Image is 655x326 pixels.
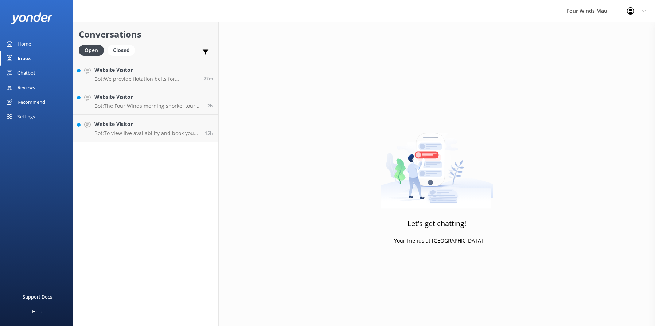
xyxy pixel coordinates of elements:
div: Closed [108,45,135,56]
img: yonder-white-logo.png [11,12,53,24]
div: Help [32,304,42,319]
div: Recommend [17,95,45,109]
div: Open [79,45,104,56]
p: - Your friends at [GEOGRAPHIC_DATA] [391,237,483,245]
div: Reviews [17,80,35,95]
div: Settings [17,109,35,124]
a: Website VisitorBot:To view live availability and book your tour, please visit [URL][DOMAIN_NAME].15h [73,115,218,142]
div: Support Docs [23,290,52,304]
div: Inbox [17,51,31,66]
h2: Conversations [79,27,213,41]
a: Website VisitorBot:We provide flotation belts for snorkeling, which are more comfortable and allo... [73,60,218,87]
div: Chatbot [17,66,35,80]
p: Bot: The Four Winds morning snorkel tour returns to the harbor by 12:30 pm. [94,103,202,109]
span: Sep 04 2025 07:53am (UTC -10:00) Pacific/Honolulu [204,75,213,82]
span: Sep 03 2025 05:18pm (UTC -10:00) Pacific/Honolulu [205,130,213,136]
a: Closed [108,46,139,54]
a: Website VisitorBot:The Four Winds morning snorkel tour returns to the harbor by 12:30 pm.2h [73,87,218,115]
h4: Website Visitor [94,120,199,128]
h3: Let's get chatting! [408,218,466,229]
p: Bot: To view live availability and book your tour, please visit [URL][DOMAIN_NAME]. [94,130,199,137]
p: Bot: We provide flotation belts for snorkeling, which are more comfortable and allow you to snork... [94,76,198,82]
img: artwork of a man stealing a conversation from at giant smartphone [381,118,493,209]
div: Home [17,36,31,51]
h4: Website Visitor [94,66,198,74]
h4: Website Visitor [94,93,202,101]
span: Sep 04 2025 06:19am (UTC -10:00) Pacific/Honolulu [207,103,213,109]
a: Open [79,46,108,54]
